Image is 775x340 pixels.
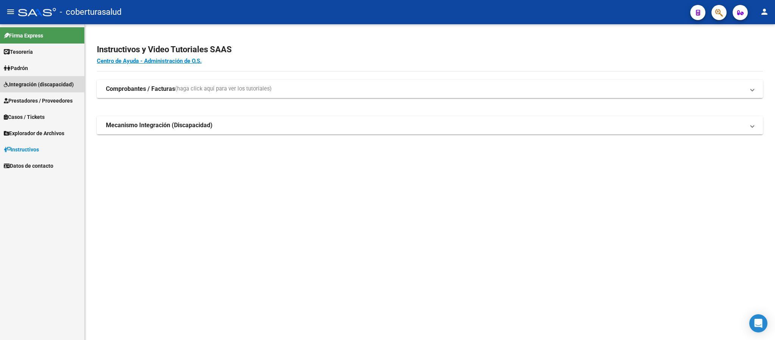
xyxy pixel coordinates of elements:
[4,97,73,105] span: Prestadores / Proveedores
[4,31,43,40] span: Firma Express
[4,145,39,154] span: Instructivos
[97,116,763,134] mat-expansion-panel-header: Mecanismo Integración (Discapacidad)
[106,85,175,93] strong: Comprobantes / Facturas
[60,4,121,20] span: - coberturasalud
[4,113,45,121] span: Casos / Tickets
[4,80,74,89] span: Integración (discapacidad)
[4,129,64,137] span: Explorador de Archivos
[4,48,33,56] span: Tesorería
[97,42,763,57] h2: Instructivos y Video Tutoriales SAAS
[760,7,769,16] mat-icon: person
[97,80,763,98] mat-expansion-panel-header: Comprobantes / Facturas(haga click aquí para ver los tutoriales)
[749,314,767,332] div: Open Intercom Messenger
[4,162,53,170] span: Datos de contacto
[4,64,28,72] span: Padrón
[106,121,213,129] strong: Mecanismo Integración (Discapacidad)
[175,85,272,93] span: (haga click aquí para ver los tutoriales)
[6,7,15,16] mat-icon: menu
[97,58,202,64] a: Centro de Ayuda - Administración de O.S.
